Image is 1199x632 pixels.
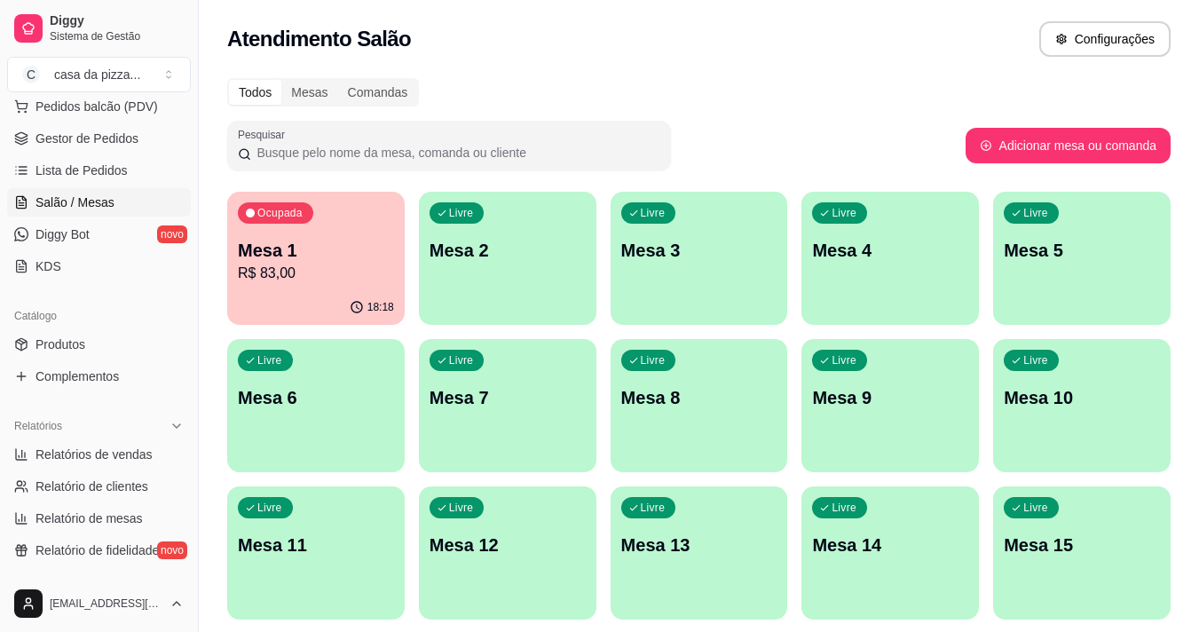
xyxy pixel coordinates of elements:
[229,80,281,105] div: Todos
[832,353,856,367] p: Livre
[419,192,596,325] button: LivreMesa 2
[7,536,191,565] a: Relatório de fidelidadenovo
[238,385,394,410] p: Mesa 6
[1023,501,1048,515] p: Livre
[7,330,191,359] a: Produtos
[14,419,62,433] span: Relatórios
[7,92,191,121] button: Pedidos balcão (PDV)
[611,486,788,620] button: LivreMesa 13
[7,124,191,153] a: Gestor de Pedidos
[22,66,40,83] span: C
[621,533,777,557] p: Mesa 13
[227,25,411,53] h2: Atendimento Salão
[238,533,394,557] p: Mesa 11
[966,128,1171,163] button: Adicionar mesa ou comanda
[1004,533,1160,557] p: Mesa 15
[7,504,191,533] a: Relatório de mesas
[238,263,394,284] p: R$ 83,00
[7,252,191,280] a: KDS
[812,533,968,557] p: Mesa 14
[7,440,191,469] a: Relatórios de vendas
[35,446,153,463] span: Relatórios de vendas
[7,472,191,501] a: Relatório de clientes
[993,192,1171,325] button: LivreMesa 5
[7,57,191,92] button: Select a team
[7,188,191,217] a: Salão / Mesas
[419,339,596,472] button: LivreMesa 7
[1023,206,1048,220] p: Livre
[50,596,162,611] span: [EMAIL_ADDRESS][DOMAIN_NAME]
[35,257,61,275] span: KDS
[251,144,660,162] input: Pesquisar
[35,130,138,147] span: Gestor de Pedidos
[1039,21,1171,57] button: Configurações
[812,385,968,410] p: Mesa 9
[7,582,191,625] button: [EMAIL_ADDRESS][DOMAIN_NAME]
[449,206,474,220] p: Livre
[257,501,282,515] p: Livre
[50,29,184,43] span: Sistema de Gestão
[50,13,184,29] span: Diggy
[35,336,85,353] span: Produtos
[35,225,90,243] span: Diggy Bot
[611,339,788,472] button: LivreMesa 8
[35,541,159,559] span: Relatório de fidelidade
[801,192,979,325] button: LivreMesa 4
[367,300,394,314] p: 18:18
[35,510,143,527] span: Relatório de mesas
[449,501,474,515] p: Livre
[832,206,856,220] p: Livre
[419,486,596,620] button: LivreMesa 12
[1023,353,1048,367] p: Livre
[993,339,1171,472] button: LivreMesa 10
[1004,385,1160,410] p: Mesa 10
[993,486,1171,620] button: LivreMesa 15
[238,238,394,263] p: Mesa 1
[621,385,777,410] p: Mesa 8
[238,127,291,142] label: Pesquisar
[430,238,586,263] p: Mesa 2
[227,486,405,620] button: LivreMesa 11
[54,66,140,83] div: casa da pizza ...
[801,339,979,472] button: LivreMesa 9
[430,533,586,557] p: Mesa 12
[257,353,282,367] p: Livre
[832,501,856,515] p: Livre
[641,501,666,515] p: Livre
[7,302,191,330] div: Catálogo
[35,98,158,115] span: Pedidos balcão (PDV)
[257,206,303,220] p: Ocupada
[641,353,666,367] p: Livre
[35,162,128,179] span: Lista de Pedidos
[35,478,148,495] span: Relatório de clientes
[621,238,777,263] p: Mesa 3
[7,220,191,249] a: Diggy Botnovo
[641,206,666,220] p: Livre
[7,362,191,391] a: Complementos
[338,80,418,105] div: Comandas
[449,353,474,367] p: Livre
[35,194,114,211] span: Salão / Mesas
[281,80,337,105] div: Mesas
[7,7,191,50] a: DiggySistema de Gestão
[430,385,586,410] p: Mesa 7
[1004,238,1160,263] p: Mesa 5
[227,339,405,472] button: LivreMesa 6
[611,192,788,325] button: LivreMesa 3
[801,486,979,620] button: LivreMesa 14
[7,156,191,185] a: Lista de Pedidos
[812,238,968,263] p: Mesa 4
[227,192,405,325] button: OcupadaMesa 1R$ 83,0018:18
[35,367,119,385] span: Complementos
